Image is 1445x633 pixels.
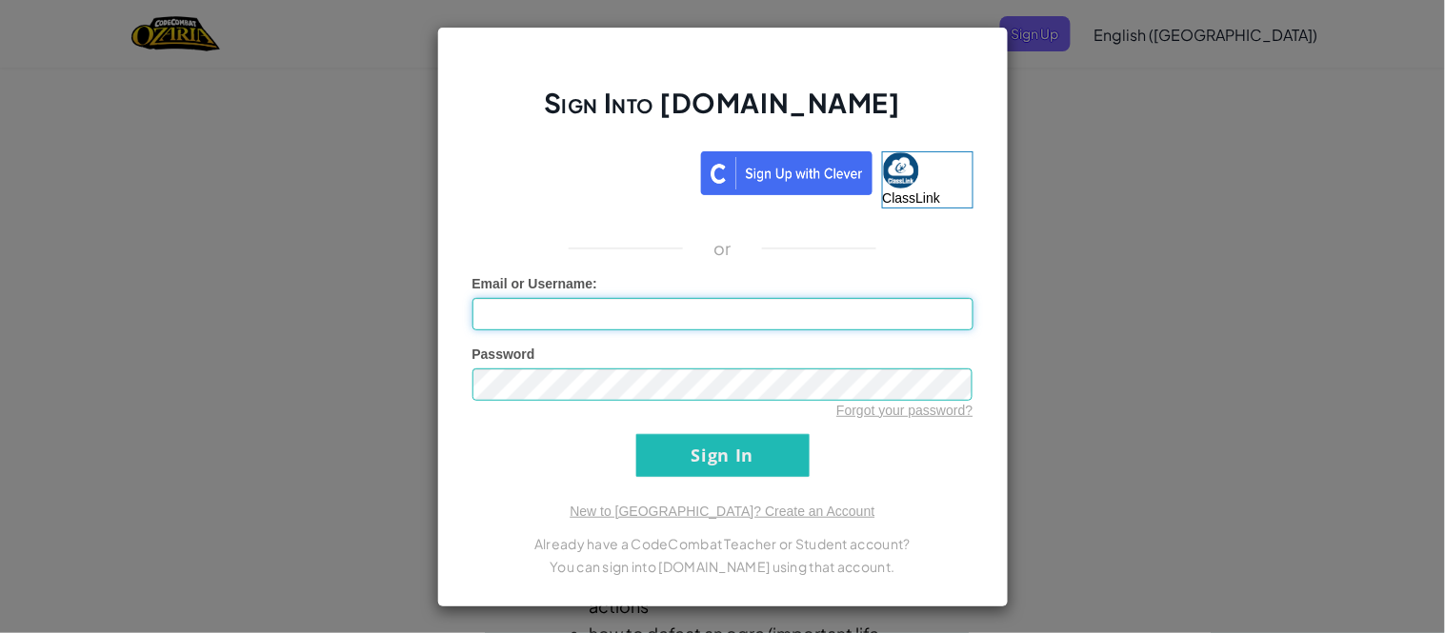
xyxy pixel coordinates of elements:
a: New to [GEOGRAPHIC_DATA]? Create an Account [570,504,874,519]
a: Forgot your password? [836,403,973,418]
p: or [713,237,732,260]
img: classlink-logo-small.png [883,152,919,188]
iframe: Sign in with Google Button [463,149,701,191]
label: : [472,274,598,293]
span: Password [472,346,535,362]
input: Sign In [636,434,810,477]
span: ClassLink [883,190,941,206]
img: clever_sso_button@2x.png [701,151,873,195]
p: Already have a CodeCombat Teacher or Student account? [472,532,973,555]
h2: Sign Into [DOMAIN_NAME] [472,85,973,140]
span: Email or Username [472,276,593,291]
p: You can sign into [DOMAIN_NAME] using that account. [472,555,973,578]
